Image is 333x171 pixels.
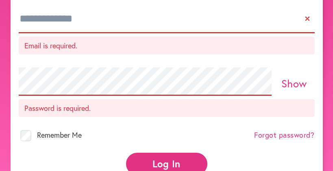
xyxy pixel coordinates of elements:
p: Password is required. [19,99,315,117]
span: Remember Me [37,130,82,140]
p: Email is required. [19,37,315,54]
a: Show [281,76,307,90]
a: Forgot password? [255,131,315,140]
